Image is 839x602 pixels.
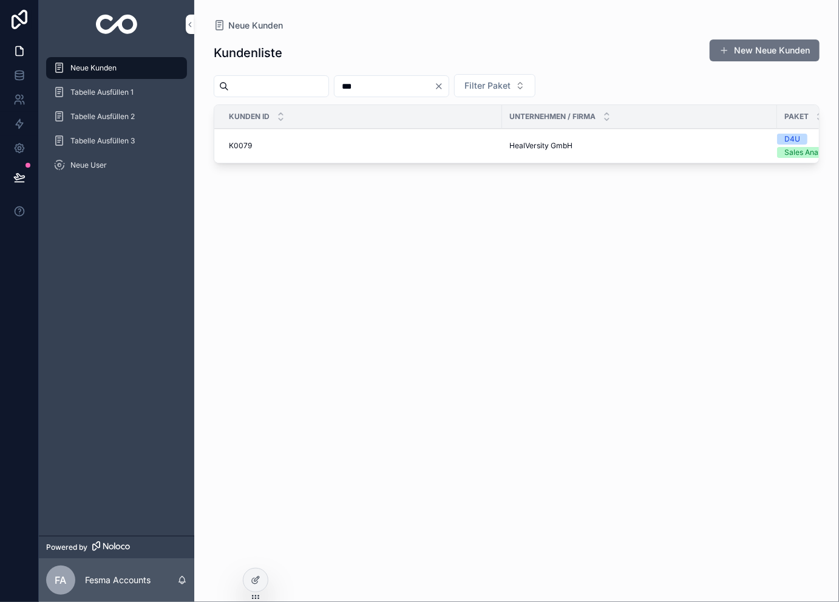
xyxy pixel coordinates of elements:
a: Tabelle Ausfüllen 3 [46,130,187,152]
span: Kunden ID [229,112,270,121]
span: K0079 [229,141,252,151]
button: Select Button [454,74,535,97]
img: App logo [96,15,138,34]
span: Tabelle Ausfüllen 2 [70,112,135,121]
a: Neue User [46,154,187,176]
a: Neue Kunden [214,19,283,32]
span: HealVersity GmbH [509,141,572,151]
span: Powered by [46,542,87,552]
a: K0079 [229,141,495,151]
span: Neue Kunden [70,63,117,73]
p: Fesma Accounts [85,574,151,586]
a: Neue Kunden [46,57,187,79]
a: HealVersity GmbH [509,141,770,151]
a: Powered by [39,536,194,558]
span: FA [55,573,67,587]
div: scrollable content [39,49,194,192]
span: Neue Kunden [228,19,283,32]
span: Neue User [70,160,107,170]
div: Sales Analytics [784,147,837,158]
div: D4U [784,134,800,145]
span: Unternehmen / Firma [509,112,596,121]
span: Paket [784,112,809,121]
button: Clear [434,81,449,91]
span: Filter Paket [464,80,511,92]
a: Tabelle Ausfüllen 2 [46,106,187,128]
span: Tabelle Ausfüllen 1 [70,87,134,97]
span: Tabelle Ausfüllen 3 [70,136,135,146]
a: Tabelle Ausfüllen 1 [46,81,187,103]
h1: Kundenliste [214,44,282,61]
button: New Neue Kunden [710,39,820,61]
